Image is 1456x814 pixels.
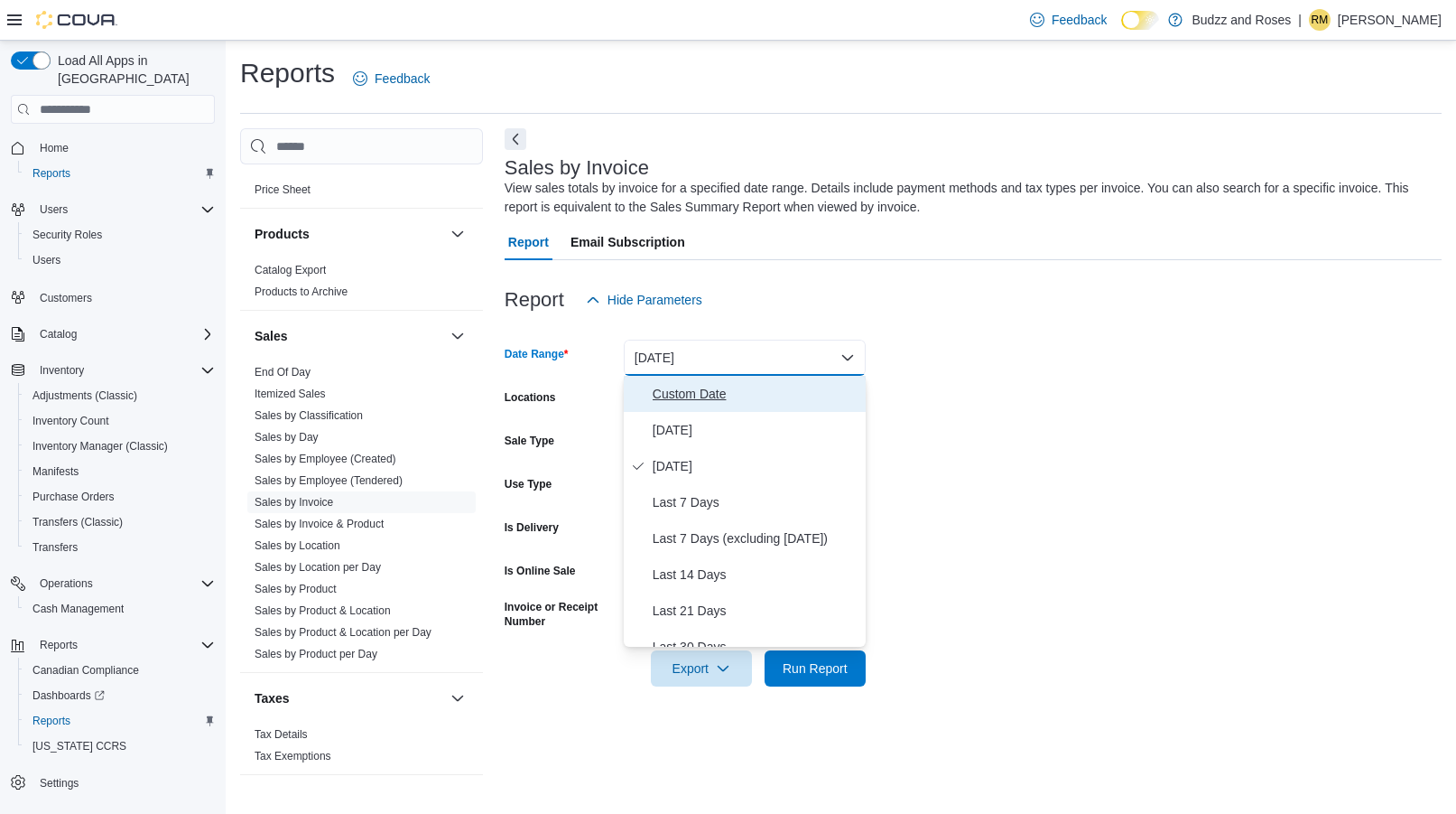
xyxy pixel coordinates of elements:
span: Manifests [32,464,79,479]
button: Taxes [447,688,468,709]
a: Sales by Location [255,539,340,552]
button: [US_STATE] CCRS [18,734,222,759]
a: Feedback [346,61,437,97]
div: Select listbox [624,376,866,647]
span: Itemized Sales [255,387,326,401]
span: Dark Mode [1121,30,1122,31]
img: Cova [36,11,117,29]
span: Purchase Orders [32,490,115,504]
span: Feedback [375,70,430,88]
a: Home [32,137,76,159]
button: Catalog [32,323,84,345]
span: Operations [32,573,215,594]
button: Security Roles [18,222,222,248]
a: End Of Day [255,366,311,379]
span: Inventory Manager (Classic) [32,439,168,454]
span: Run Report [783,660,848,678]
span: Custom Date [653,383,858,405]
a: Sales by Invoice [255,496,333,509]
span: Sales by Product per Day [255,647,377,661]
div: View sales totals by invoice for a specified date range. Details include payment methods and tax ... [505,179,1433,217]
span: Inventory Count [25,410,215,432]
button: Cash Management [18,596,222,622]
span: Sales by Employee (Tendered) [255,473,403,488]
span: RM [1312,9,1329,31]
button: Customers [4,284,222,310]
span: Last 7 Days [653,491,858,513]
h3: Sales [255,327,288,345]
span: Security Roles [25,224,215,246]
a: Sales by Location per Day [255,561,381,574]
span: Home [32,136,215,159]
span: Sales by Location [255,538,340,553]
button: Taxes [255,689,443,707]
span: Washington CCRS [25,735,215,757]
span: Reports [25,710,215,732]
span: Home [40,141,69,155]
button: Sales [255,327,443,345]
span: Transfers [32,540,78,555]
p: | [1298,9,1302,31]
span: Cash Management [25,598,215,620]
label: Invoice or Receipt Number [505,600,617,629]
button: Products [255,225,443,243]
button: Reports [18,708,222,734]
span: [DATE] [653,455,858,477]
button: Manifests [18,459,222,484]
span: Reports [25,163,215,184]
span: Cash Management [32,602,124,616]
a: Catalog Export [255,264,326,276]
span: Transfers (Classic) [32,515,123,529]
a: Canadian Compliance [25,660,146,681]
a: Tax Exemptions [255,750,331,763]
button: Inventory [4,358,222,383]
button: Hide Parameters [579,282,709,318]
label: Locations [505,390,556,405]
span: Users [32,199,215,220]
button: Export [651,650,752,687]
span: Dashboards [32,688,105,703]
button: Users [4,197,222,222]
label: Sale Type [505,434,554,448]
button: Users [32,199,75,220]
span: Sales by Invoice & Product [255,517,384,531]
label: Is Online Sale [505,564,576,578]
span: Last 7 Days (excluding [DATE]) [653,528,858,549]
span: Sales by Classification [255,408,363,423]
span: Export [662,650,741,687]
span: Adjustments (Classic) [32,388,137,403]
a: [US_STATE] CCRS [25,735,134,757]
span: Feedback [1052,11,1107,29]
span: Adjustments (Classic) [25,385,215,407]
span: Dashboards [25,685,215,706]
span: Inventory [32,360,215,381]
button: Transfers [18,535,222,560]
span: Sales by Location per Day [255,560,381,575]
button: Users [18,248,222,273]
span: Operations [40,576,93,591]
span: Inventory Manager (Classic) [25,435,215,457]
input: Dark Mode [1121,11,1159,30]
a: Settings [32,772,86,794]
span: Settings [40,776,79,791]
button: Next [505,128,526,150]
button: Operations [32,573,100,594]
span: Sales by Product [255,582,337,596]
a: Sales by Product [255,583,337,595]
span: Email Subscription [570,224,685,260]
div: Sales [240,361,483,672]
span: Sales by Day [255,430,319,444]
a: Users [25,249,68,271]
span: Users [25,249,215,271]
span: Tax Exemptions [255,749,331,763]
button: Inventory [32,360,91,381]
span: Reports [40,638,78,652]
p: Budzz and Roses [1192,9,1291,31]
h3: Products [255,225,310,243]
button: Catalog [4,322,222,347]
span: Sales by Product & Location [255,603,391,618]
span: Price Sheet [255,182,311,197]
label: Is Delivery [505,520,559,535]
h3: Taxes [255,689,290,707]
span: End Of Day [255,365,311,379]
